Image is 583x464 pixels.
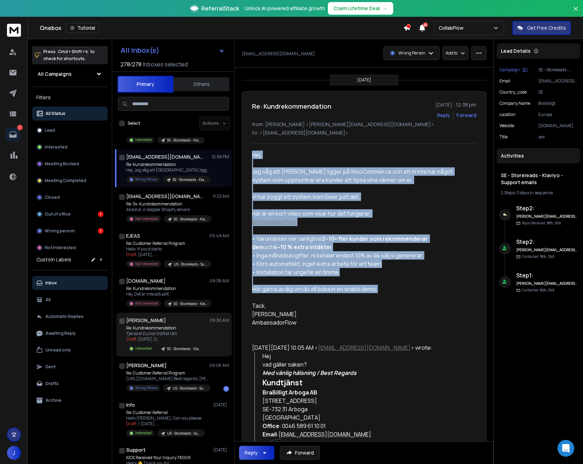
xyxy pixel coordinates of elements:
button: All Status [32,107,108,121]
button: Wrong person1 [32,224,108,238]
a: [EMAIL_ADDRESS][DOMAIN_NAME] [318,344,411,351]
p: SE - Storeleads - Klaviyo - Support emails [167,346,201,351]
button: Reply [239,446,274,460]
p: [DOMAIN_NAME] [538,123,577,129]
p: Archive [45,398,62,403]
span: [DATE], ... [138,252,156,258]
h6: Step 2 : [516,238,577,246]
p: Wrong Person [398,50,425,56]
button: Unread only [32,343,108,357]
a: AmbassadorFlow [252,218,296,226]
div: Activities [497,148,580,164]
div: • Körs automatiskt, inget extra arbete för ert team [252,260,456,268]
p: Contacted [522,288,554,293]
span: [EMAIL_ADDRESS][DOMAIN_NAME] [279,430,371,438]
h1: Re: Kundrekommendation [252,101,331,111]
div: 1 [223,386,229,392]
p: SE [538,89,577,95]
div: Hej [262,352,456,360]
em: Med vänlig hälsning / Best Regards [262,369,357,377]
strong: 2–10× fler kunder som rekommenderar dem [252,235,429,251]
span: 9th, Oct [540,254,554,259]
p: 09:36 AM [210,318,229,323]
p: [EMAIL_ADDRESS][DOMAIN_NAME] [538,78,577,84]
p: Automatic Replies [45,314,84,319]
p: Re: Kundrekommendation [126,325,205,331]
p: Brabilligt [538,101,577,106]
button: Closed [32,190,108,204]
p: Add to [446,50,458,56]
p: Campaign [499,67,520,73]
h6: [PERSON_NAME][EMAIL_ADDRESS][DOMAIN_NAME] [516,281,577,286]
button: Inbox [32,276,108,290]
p: Contacted [522,254,554,259]
p: Email [499,78,510,84]
span: Kundtjänst [262,377,303,387]
div: Open Intercom Messenger [557,440,574,457]
h3: Custom Labels [36,256,71,263]
span: ReferralStack [201,4,239,13]
p: [DATE] [357,77,371,83]
button: Close banner [571,4,580,21]
span: Draft: [126,421,137,427]
h1: [EMAIL_ADDRESS][DOMAIN_NAME] [126,193,203,200]
div: Hör gärna av dig om du vill boka in en snabb demo. [252,285,456,293]
p: Wrong person [45,228,75,234]
div: vad gäller saken? [262,360,456,369]
span: Email [262,430,277,438]
span: 50 [423,22,428,27]
p: country_code [499,89,527,95]
h1: Info [126,401,135,408]
img: BraBIlligt.se [262,438,316,459]
p: SE - Storeleads - Klaviyo - Support emails [173,177,206,182]
h1: [EMAIL_ADDRESS][DOMAIN_NAME] [126,153,203,160]
button: Meeting Completed [32,174,108,188]
span: : [277,430,371,438]
p: 09:38 AM [210,278,229,284]
p: Hello, If you'd like to [126,246,210,252]
button: Archive [32,393,108,407]
span: Draft: [126,336,137,342]
p: KICK Received Your Inquiry 78009 [126,455,209,461]
p: 09:49 AM [209,233,229,239]
p: Closed [45,195,60,200]
p: Unread only [45,347,71,353]
p: CollabFlow [439,24,466,31]
button: Reply [437,112,450,119]
p: Interested [135,137,152,143]
div: Onebox [40,23,403,33]
p: location [499,112,516,117]
div: Reply [245,449,258,456]
p: yes [538,134,577,140]
p: Get Free Credits [527,24,566,31]
p: Hello [PERSON_NAME], Can you please [126,415,205,421]
p: Re: Kundrekommendation [126,162,210,167]
a: 2 [6,128,20,142]
button: All Campaigns [32,67,108,81]
div: [STREET_ADDRESS] SE-732 31 Arboga [GEOGRAPHIC_DATA] [262,388,456,422]
p: SE - Storeleads - Klaviyo - Support emails [538,67,577,73]
p: SE - Storeleads - Klaviyo - Support emails [167,138,201,143]
p: Hej, Jag såg att [GEOGRAPHIC_DATA] ligger [126,167,210,173]
p: All Status [45,111,65,116]
p: Absolut, vi släpper Shopify senare [126,207,210,212]
p: Tjenare! Du har träffat rätt [126,331,205,336]
p: Europa [538,112,577,117]
div: AmbassadorFlow [252,318,456,327]
button: Automatic Replies [32,310,108,324]
p: Awaiting Reply [45,331,76,336]
p: Not Interested [135,261,158,267]
p: Re: Sv: Kundrekommendation [126,201,210,207]
p: Interested [45,144,67,150]
h1: [PERSON_NAME] [126,362,167,369]
span: : 0046 589 61 10 01 [279,422,326,430]
p: Re: Customer Referral Program [126,370,210,376]
button: Get Free Credits [512,21,571,35]
button: Out of office1 [32,207,108,221]
strong: 4–10 % extra intäkter [274,243,332,251]
span: / [DATE], ... [138,421,159,427]
button: All Inbox(s) [115,43,230,57]
p: 2 [17,125,23,130]
p: 12:38 PM [212,154,229,160]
